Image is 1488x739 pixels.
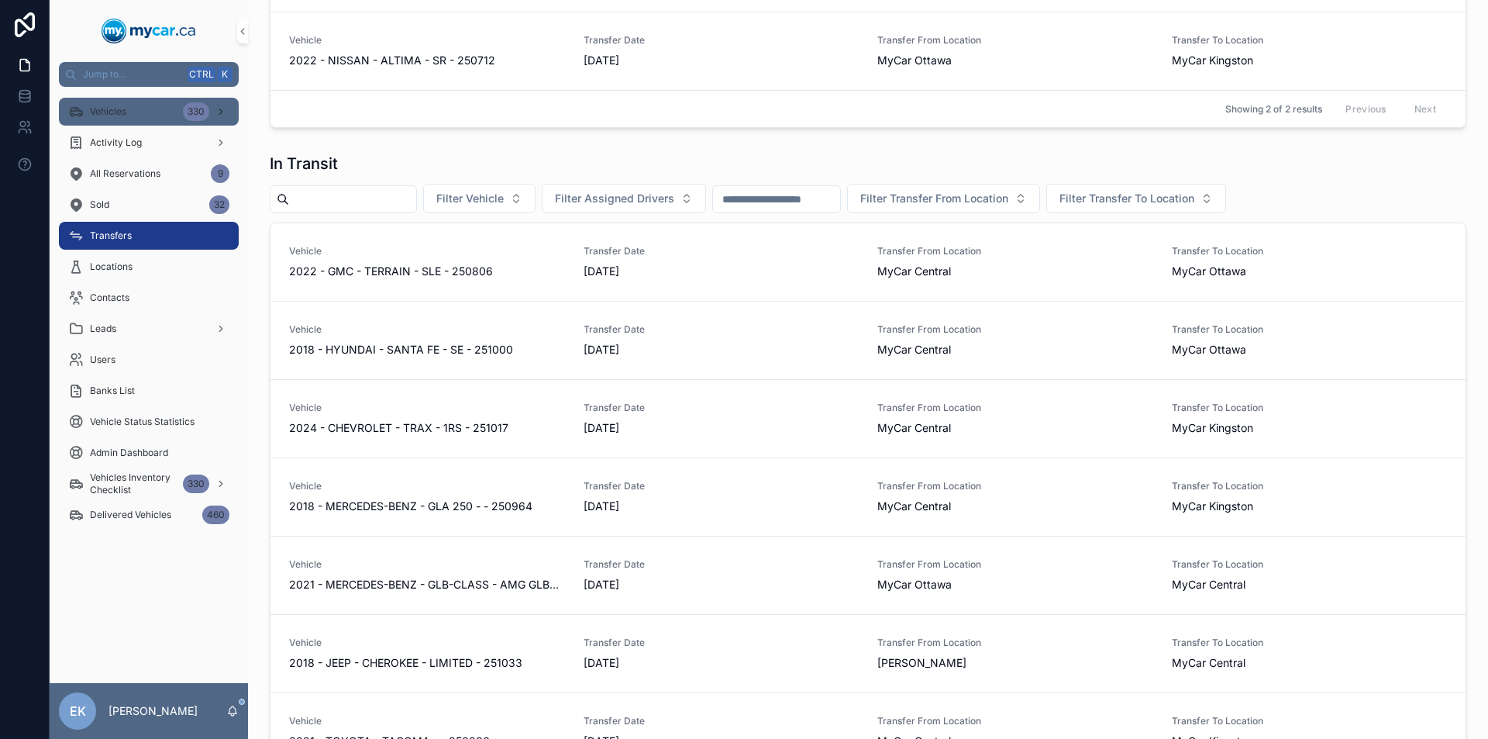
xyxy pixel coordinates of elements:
span: Transfer To Location [1172,402,1448,414]
span: MyCar Ottawa [877,53,952,68]
span: Transfer Date [584,402,859,414]
span: Vehicle [289,637,565,649]
span: Vehicle [289,480,565,492]
span: [DATE] [584,655,859,671]
span: Filter Transfer From Location [860,191,1008,206]
a: Vehicles Inventory Checklist330 [59,470,239,498]
h1: In Transit [270,153,338,174]
span: 2021 - MERCEDES-BENZ - GLB-CLASS - AMG GLB35 - 250963 [289,577,565,592]
span: EK [70,702,86,720]
a: Admin Dashboard [59,439,239,467]
span: MyCar Central [877,420,951,436]
p: [PERSON_NAME] [108,703,198,719]
span: Activity Log [90,136,142,149]
a: Vehicle2021 - MERCEDES-BENZ - GLB-CLASS - AMG GLB35 - 250963Transfer Date[DATE]Transfer From Loca... [270,536,1466,614]
a: Leads [59,315,239,343]
span: [DATE] [584,577,859,592]
span: Transfer To Location [1172,323,1448,336]
span: Transfer Date [584,480,859,492]
span: Transfer From Location [877,402,1153,414]
span: Transfer To Location [1172,245,1448,257]
span: Showing 2 of 2 results [1225,103,1322,116]
div: 330 [183,475,209,493]
a: Vehicle2018 - HYUNDAI - SANTA FE - SE - 251000Transfer Date[DATE]Transfer From LocationMyCar Cent... [270,301,1466,379]
span: [PERSON_NAME] [877,655,966,671]
span: Vehicles Inventory Checklist [90,471,177,496]
span: Transfer To Location [1172,480,1448,492]
a: Activity Log [59,129,239,157]
span: [DATE] [584,499,859,514]
span: Vehicle [289,323,565,336]
span: Filter Assigned Drivers [555,191,674,206]
div: scrollable content [50,87,248,549]
a: Locations [59,253,239,281]
div: 9 [211,164,229,183]
span: Transfer To Location [1172,715,1448,727]
button: Select Button [542,184,706,213]
span: Admin Dashboard [90,447,168,459]
span: Banks List [90,385,135,397]
span: Transfer From Location [877,34,1153,47]
span: Delivered Vehicles [90,509,171,521]
span: Ctrl [188,67,215,82]
span: Vehicle Status Statistics [90,416,195,428]
span: [DATE] [584,53,859,68]
a: Users [59,346,239,374]
span: Vehicle [289,715,565,727]
span: Vehicle [289,402,565,414]
span: MyCar Kingston [1172,420,1253,436]
span: 2018 - JEEP - CHEROKEE - LIMITED - 251033 [289,655,522,671]
span: 2024 - CHEVROLET - TRAX - 1RS - 251017 [289,420,508,436]
span: Transfer From Location [877,480,1153,492]
a: All Reservations9 [59,160,239,188]
span: MyCar Central [1172,577,1245,592]
a: Vehicles330 [59,98,239,126]
a: Vehicle2024 - CHEVROLET - TRAX - 1RS - 251017Transfer Date[DATE]Transfer From LocationMyCar Centr... [270,379,1466,458]
span: MyCar Central [877,342,951,357]
span: Transfer From Location [877,558,1153,571]
span: MyCar Kingston [1172,499,1253,514]
a: Vehicle2022 - NISSAN - ALTIMA - SR - 250712Transfer Date[DATE]Transfer From LocationMyCar OttawaT... [270,12,1466,90]
span: Transfer Date [584,34,859,47]
a: Vehicle Status Statistics [59,408,239,436]
span: MyCar Ottawa [1172,342,1246,357]
span: Transfers [90,230,132,242]
span: All Reservations [90,167,160,180]
span: 2022 - GMC - TERRAIN - SLE - 250806 [289,264,493,279]
span: 2018 - HYUNDAI - SANTA FE - SE - 251000 [289,342,513,357]
span: 2018 - MERCEDES-BENZ - GLA 250 - - 250964 [289,499,532,514]
button: Select Button [1046,184,1226,213]
a: Vehicle2022 - GMC - TERRAIN - SLE - 250806Transfer Date[DATE]Transfer From LocationMyCar CentralT... [270,223,1466,301]
span: MyCar Ottawa [877,577,952,592]
span: Transfer To Location [1172,637,1448,649]
a: Vehicle2018 - JEEP - CHEROKEE - LIMITED - 251033Transfer Date[DATE]Transfer From Location[PERSON_... [270,614,1466,692]
span: [DATE] [584,420,859,436]
span: Transfer Date [584,715,859,727]
a: Banks List [59,377,239,405]
span: Transfer From Location [877,715,1153,727]
span: MyCar Kingston [1172,53,1253,68]
span: K [219,68,231,81]
span: MyCar Central [1172,655,1245,671]
span: MyCar Central [877,264,951,279]
span: Filter Transfer To Location [1059,191,1194,206]
a: Transfers [59,222,239,250]
span: Contacts [90,292,129,304]
span: Transfer Date [584,637,859,649]
img: App logo [102,19,196,43]
span: [DATE] [584,264,859,279]
span: Transfer Date [584,323,859,336]
div: 460 [202,506,229,524]
button: Jump to...CtrlK [59,62,239,87]
span: 2022 - NISSAN - ALTIMA - SR - 250712 [289,53,495,68]
span: Transfer Date [584,245,859,257]
span: Vehicle [289,34,565,47]
span: MyCar Ottawa [1172,264,1246,279]
span: [DATE] [584,342,859,357]
a: Delivered Vehicles460 [59,501,239,529]
span: Transfer From Location [877,245,1153,257]
a: Vehicle2018 - MERCEDES-BENZ - GLA 250 - - 250964Transfer Date[DATE]Transfer From LocationMyCar Ce... [270,458,1466,536]
span: Vehicles [90,105,126,118]
span: Filter Vehicle [436,191,504,206]
span: Transfer From Location [877,637,1153,649]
